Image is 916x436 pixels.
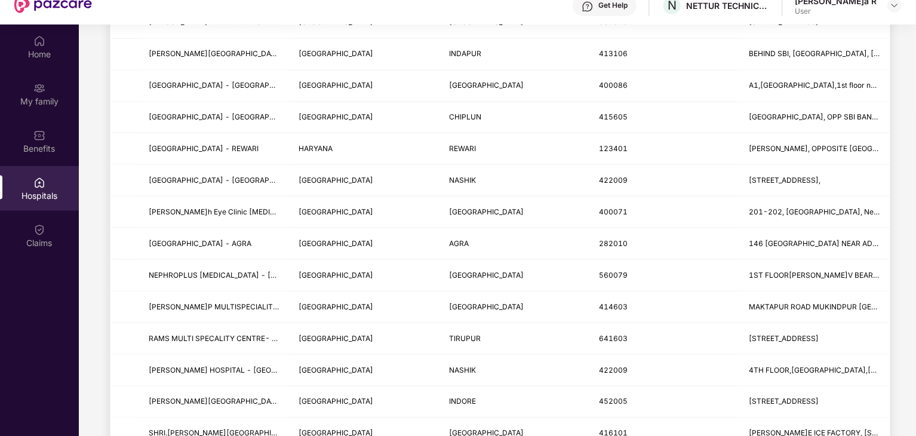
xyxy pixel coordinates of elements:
[449,144,476,153] span: REWARI
[139,228,289,260] td: MAHAJAN HOSPITAL - AGRA
[289,196,439,228] td: MAHARASHTRA
[139,39,289,70] td: MADANE HOSPITAL - INDAPUR
[149,144,259,153] span: [GEOGRAPHIC_DATA] - REWARI
[149,81,395,90] span: [GEOGRAPHIC_DATA] - [GEOGRAPHIC_DATA](w) [GEOGRAPHIC_DATA]
[149,334,303,343] span: RAMS MULTI SPECALITY CENTRE- TIRUPUR
[449,397,476,406] span: INDORE
[139,165,289,196] td: KIDNEY CARE HOSPITAL & RESEARCH CENTRE - NASHIK
[33,177,45,189] img: svg+xml;base64,PHN2ZyBpZD0iSG9zcGl0YWxzIiB4bWxucz0iaHR0cDovL3d3dy53My5vcmcvMjAwMC9zdmciIHdpZHRoPS...
[740,70,890,102] td: A1,harekrishna building,1st floor near telephone exchange,Ghatkopar(w)
[289,291,439,323] td: MAHARASHTRA
[439,70,589,102] td: MUMBAI
[449,49,481,58] span: INDAPUR
[740,133,890,165] td: KRISHNA KUTIR, OPPOSITE BRAHMGARH CIRCULAR ROAD REWARI
[299,397,373,406] span: [GEOGRAPHIC_DATA]
[299,176,373,185] span: [GEOGRAPHIC_DATA]
[740,165,890,196] td: CHOWK NO.5, BEHIND PRAKASH PETROL PUMP, GOVIND NAGAR,
[598,1,628,10] div: Get Help
[740,291,890,323] td: MAKTAPUR ROAD MUKINDPUR NEWASA PHATA TAL - NEWASA , NEWASA PHATA, AHMEDNAGAR, MAHARASHTRA
[299,207,373,216] span: [GEOGRAPHIC_DATA]
[139,70,289,102] td: NULIFE HOSPITAL - Ghatkopar(w) Mumbai
[149,302,439,311] span: [PERSON_NAME]P MULTISPECIALITY AND [MEDICAL_DATA] - [GEOGRAPHIC_DATA]
[149,397,318,406] span: [PERSON_NAME][GEOGRAPHIC_DATA] - INDORE
[439,355,589,386] td: NASHIK
[289,165,439,196] td: MAHARASHTRA
[740,228,890,260] td: 146 JAIPUR HOUSE NEAR ADA OFFICE AGRA,
[599,49,628,58] span: 413106
[449,271,524,280] span: [GEOGRAPHIC_DATA]
[289,323,439,355] td: TAMIL NADU
[33,82,45,94] img: svg+xml;base64,PHN2ZyB3aWR0aD0iMjAiIGhlaWdodD0iMjAiIHZpZXdCb3g9IjAgMCAyMCAyMCIgZmlsbD0ibm9uZSIgeG...
[299,144,333,153] span: HARYANA
[439,386,589,418] td: INDORE
[289,386,439,418] td: MADHYA PRADESH
[299,334,373,343] span: [GEOGRAPHIC_DATA]
[795,7,877,16] div: User
[449,112,481,121] span: CHIPLUN
[449,366,476,374] span: NASHIK
[149,112,306,121] span: [GEOGRAPHIC_DATA] - [GEOGRAPHIC_DATA]
[139,386,289,418] td: GEETANJALI HOSPITAL - INDORE
[439,133,589,165] td: REWARI
[449,207,524,216] span: [GEOGRAPHIC_DATA]
[439,291,589,323] td: AHMEDNAGAR
[149,49,365,58] span: [PERSON_NAME][GEOGRAPHIC_DATA] - [GEOGRAPHIC_DATA]
[599,144,628,153] span: 123401
[439,39,589,70] td: INDAPUR
[289,133,439,165] td: HARYANA
[439,165,589,196] td: NASHIK
[439,260,589,291] td: BANGALORE
[149,176,306,185] span: [GEOGRAPHIC_DATA] - [GEOGRAPHIC_DATA]
[299,239,373,248] span: [GEOGRAPHIC_DATA]
[599,397,628,406] span: 452005
[740,260,890,291] td: 1ST FLOOR,PRANAV BEARING NO 331, 3RD STAGE ,4TH BLOCK WEST OF CHORD ROAD (SIDDAIAH PURANIK ROAD) ...
[740,39,890,70] td: BEHIND SBI, OLD PUNE SOLAPUR HIGHWAY, INDAPUR
[149,271,425,280] span: NEPHROPLUS [MEDICAL_DATA] - [GEOGRAPHIC_DATA] - [GEOGRAPHIC_DATA]
[599,207,628,216] span: 400071
[740,355,890,386] td: 4TH FLOOR,BELA VISTA RUNGTHA,MUMBAI AGRA HIGHWAY ROAD,NASHIK 422009
[449,176,476,185] span: NASHIK
[740,323,890,355] td: 82, MURUNGAPALAYAM MAIN ROAD KUMAR NAGAR
[139,133,289,165] td: KUMAR EYE HOSPITAL - REWARI
[33,35,45,47] img: svg+xml;base64,PHN2ZyBpZD0iSG9tZSIgeG1sbnM9Imh0dHA6Ly93d3cudzMub3JnLzIwMDAvc3ZnIiB3aWR0aD0iMjAiIG...
[289,228,439,260] td: UTTAR PRADESH
[449,239,469,248] span: AGRA
[599,81,628,90] span: 400086
[599,271,628,280] span: 560079
[149,207,527,216] span: [PERSON_NAME]h Eye Clinic [MEDICAL_DATA] & Laser Centre - [GEOGRAPHIC_DATA] - [GEOGRAPHIC_DATA]
[740,386,890,418] td: 4 RAMCHANDRA NAGAR,AIRPORT ROAD,MADHYA PRADESH,INDORE - 452005
[599,334,628,343] span: 641603
[449,302,524,311] span: [GEOGRAPHIC_DATA]
[299,302,373,311] span: [GEOGRAPHIC_DATA]
[599,112,628,121] span: 415605
[289,39,439,70] td: MAHARASHTRA
[439,102,589,134] td: CHIPLUN
[289,355,439,386] td: MAHARASHTRA
[299,366,373,374] span: [GEOGRAPHIC_DATA]
[33,224,45,236] img: svg+xml;base64,PHN2ZyBpZD0iQ2xhaW0iIHhtbG5zPSJodHRwOi8vd3d3LnczLm9yZy8yMDAwL3N2ZyIgd2lkdGg9IjIwIi...
[289,260,439,291] td: KARNATAKA
[599,176,628,185] span: 422009
[749,397,819,406] span: [STREET_ADDRESS]
[749,176,821,185] span: [STREET_ADDRESS],
[449,81,524,90] span: [GEOGRAPHIC_DATA]
[740,196,890,228] td: 201-202, Coral Classic, 20th Road, Near Ambedkar Garden.
[139,291,289,323] td: ATMADEEP MULTISPECIALITY AND ICU - AHMEDNAGAR
[139,196,289,228] td: Aayush Eye Clinic Microsurgery & Laser Centre - Chembur - Mumbai
[439,228,589,260] td: AGRA
[749,334,819,343] span: [STREET_ADDRESS]
[139,260,289,291] td: NEPHROPLUS DIALYSIS CENTER - BASAVESHWARANAGAR - BANGALORE
[439,196,589,228] td: MUMBAI
[33,130,45,142] img: svg+xml;base64,PHN2ZyBpZD0iQmVuZWZpdHMiIHhtbG5zPSJodHRwOi8vd3d3LnczLm9yZy8yMDAwL3N2ZyIgd2lkdGg9Ij...
[149,366,328,374] span: [PERSON_NAME] HOSPITAL - [GEOGRAPHIC_DATA]
[299,112,373,121] span: [GEOGRAPHIC_DATA]
[139,323,289,355] td: RAMS MULTI SPECALITY CENTRE- TIRUPUR
[439,323,589,355] td: TIRUPUR
[289,102,439,134] td: MAHARASHTRA
[139,355,289,386] td: SHRI AKHANDAJYOTI HOSPITAL - NASHIK
[599,239,628,248] span: 282010
[139,102,289,134] td: SHREE HOSPITAL - CHIPLUN
[299,271,373,280] span: [GEOGRAPHIC_DATA]
[740,102,890,134] td: 1ST FLOOR PRIME CENTER, OPP SBI BANK, CHINCHNAKA, CHIPLUN, CHINCHNAKA, ABOVE PNG SHOP, CHIPLUN, M...
[599,302,628,311] span: 414603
